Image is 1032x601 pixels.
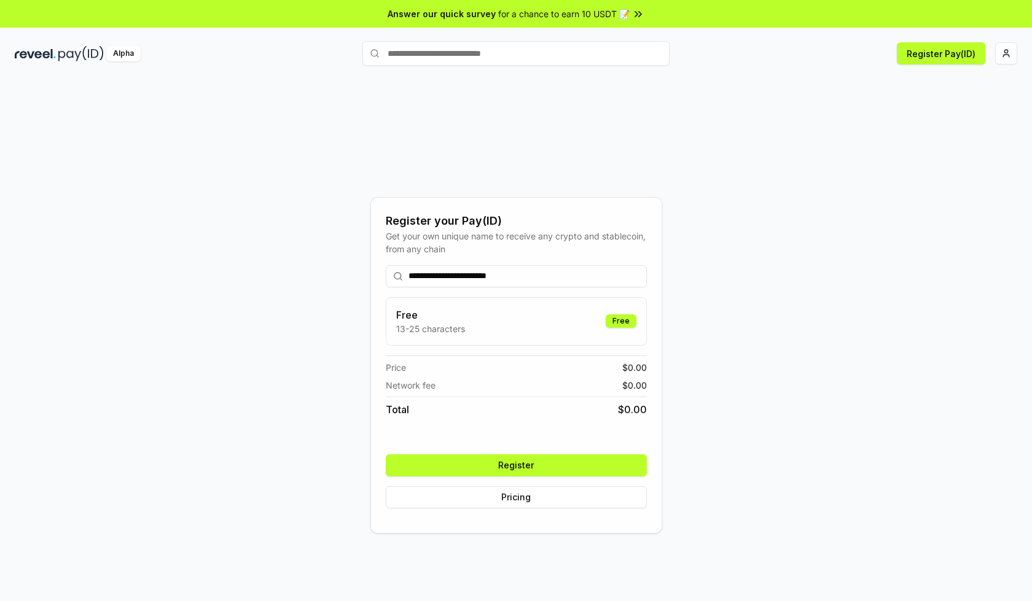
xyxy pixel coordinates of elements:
span: Total [386,402,409,417]
p: 13-25 characters [396,322,465,335]
div: Alpha [106,46,141,61]
img: pay_id [58,46,104,61]
span: Network fee [386,379,436,392]
span: Answer our quick survey [388,7,496,20]
div: Register your Pay(ID) [386,212,647,230]
div: Free [606,314,636,328]
span: $ 0.00 [622,379,647,392]
span: $ 0.00 [618,402,647,417]
h3: Free [396,308,465,322]
span: Price [386,361,406,374]
img: reveel_dark [15,46,56,61]
div: Get your own unique name to receive any crypto and stablecoin, from any chain [386,230,647,255]
button: Register [386,454,647,476]
span: $ 0.00 [622,361,647,374]
span: for a chance to earn 10 USDT 📝 [498,7,630,20]
button: Register Pay(ID) [897,42,985,64]
button: Pricing [386,486,647,508]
